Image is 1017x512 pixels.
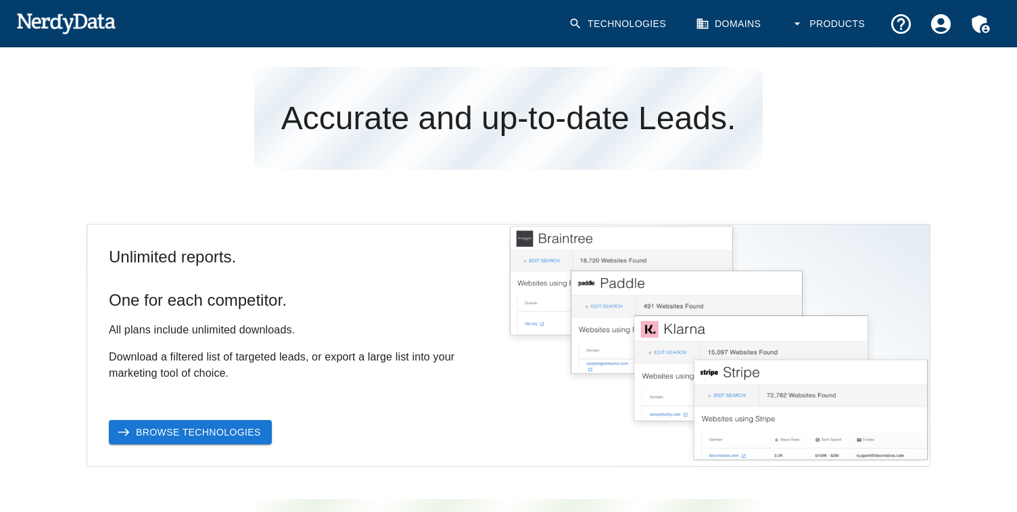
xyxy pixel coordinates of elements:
a: Domains [688,4,772,44]
button: Account Settings [921,4,961,44]
button: Products [782,4,876,44]
img: Example images of various payment provider reports and their total results [509,225,930,461]
button: Support and Documentation [881,4,921,44]
img: NerdyData.com [16,9,116,37]
p: Download a filtered list of targeted leads, or export a large list into your marketing tool of ch... [109,349,487,381]
a: Browse Technologies [109,420,272,445]
button: Admin Menu [961,4,1001,44]
a: Technologies [561,4,677,44]
p: All plans include unlimited downloads. [109,322,487,338]
h5: Unlimited reports. One for each competitor. [109,246,487,311]
h3: Accurate and up-to-date Leads. [254,67,763,170]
